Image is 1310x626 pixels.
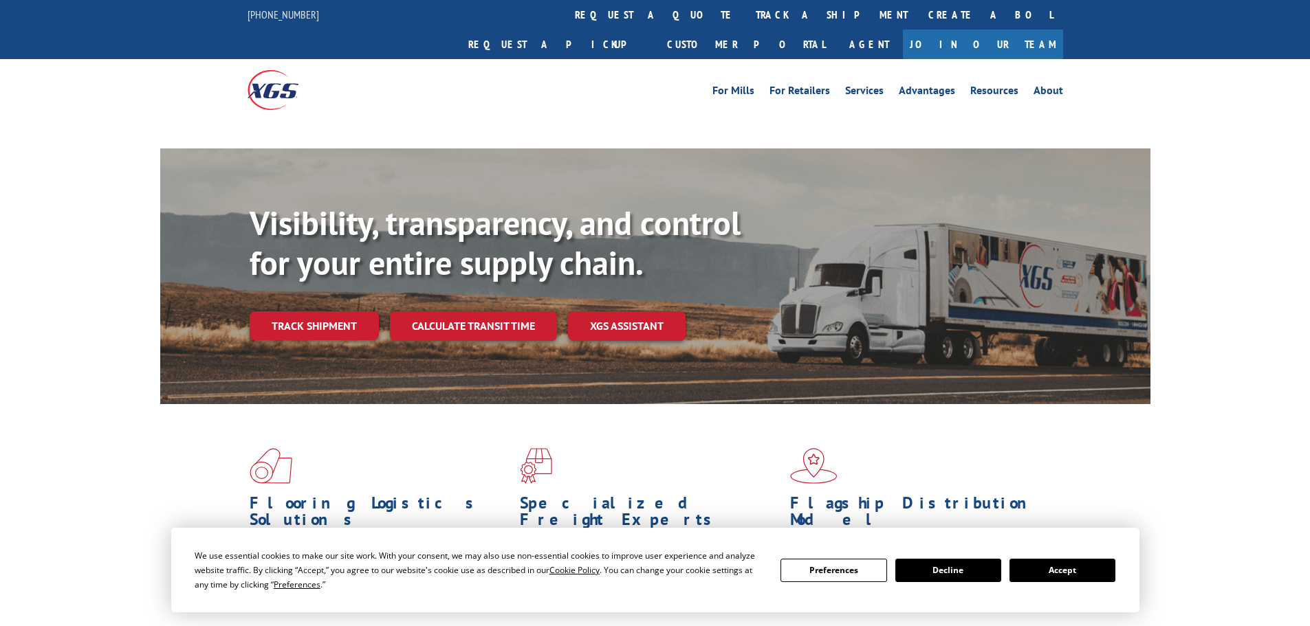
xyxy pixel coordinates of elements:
[250,495,510,535] h1: Flooring Logistics Solutions
[970,85,1018,100] a: Resources
[390,311,557,341] a: Calculate transit time
[171,528,1139,612] div: Cookie Consent Prompt
[195,548,764,592] div: We use essential cookies to make our site work. With your consent, we may also use non-essential ...
[895,559,1001,582] button: Decline
[790,495,1050,535] h1: Flagship Distribution Model
[250,448,292,484] img: xgs-icon-total-supply-chain-intelligence-red
[274,579,320,590] span: Preferences
[790,448,838,484] img: xgs-icon-flagship-distribution-model-red
[903,30,1063,59] a: Join Our Team
[780,559,886,582] button: Preferences
[899,85,955,100] a: Advantages
[520,495,780,535] h1: Specialized Freight Experts
[1009,559,1115,582] button: Accept
[712,85,754,100] a: For Mills
[845,85,884,100] a: Services
[549,564,600,576] span: Cookie Policy
[458,30,657,59] a: Request a pickup
[769,85,830,100] a: For Retailers
[1034,85,1063,100] a: About
[657,30,836,59] a: Customer Portal
[836,30,903,59] a: Agent
[248,8,319,21] a: [PHONE_NUMBER]
[568,311,686,341] a: XGS ASSISTANT
[250,311,379,340] a: Track shipment
[250,201,741,284] b: Visibility, transparency, and control for your entire supply chain.
[520,448,552,484] img: xgs-icon-focused-on-flooring-red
